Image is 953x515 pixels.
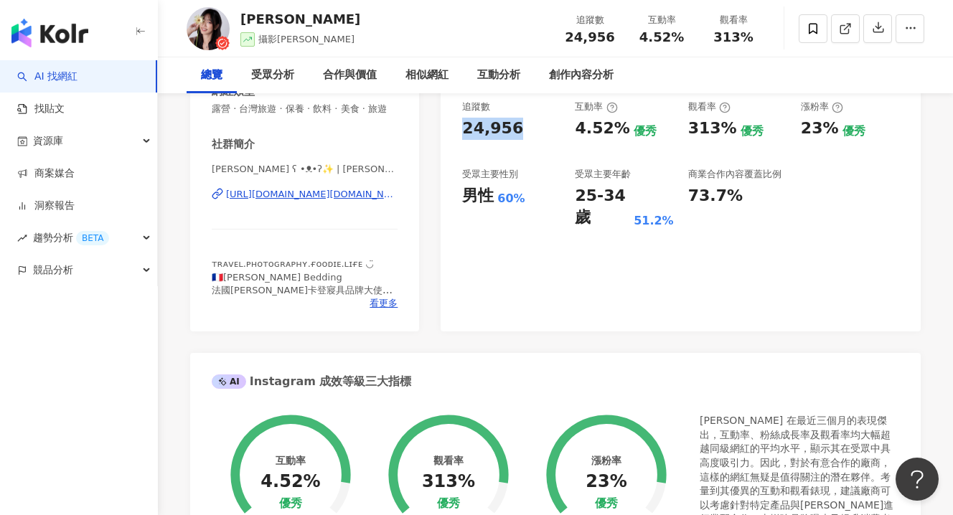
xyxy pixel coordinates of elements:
[688,185,743,207] div: 73.7%
[634,13,689,27] div: 互動率
[212,374,411,389] div: Instagram 成效等級三大指標
[251,67,294,84] div: 受眾分析
[688,168,781,181] div: 商業合作內容覆蓋比例
[575,168,631,181] div: 受眾主要年齡
[212,137,255,152] div: 社群簡介
[688,100,731,113] div: 觀看率
[405,67,449,84] div: 相似網紅
[549,67,614,84] div: 創作內容分析
[842,123,865,139] div: 優秀
[17,199,75,213] a: 洞察報告
[260,472,320,492] div: 4.52%
[258,34,355,44] span: 攝影[PERSON_NAME]
[634,213,674,229] div: 51.2%
[462,118,523,140] div: 24,956
[76,231,109,245] div: BETA
[477,67,520,84] div: 互動分析
[212,103,398,115] span: 露營 · 台灣旅遊 · 保養 · 飲料 · 美食 · 旅遊
[11,19,88,47] img: logo
[33,222,109,254] span: 趨勢分析
[462,100,490,113] div: 追蹤數
[575,118,629,140] div: 4.52%
[33,254,73,286] span: 競品分析
[212,163,398,176] span: [PERSON_NAME] ʕ •ᴥ•ʔ✨ | [PERSON_NAME].pho_
[422,472,475,492] div: 313%
[639,30,684,44] span: 4.52%
[634,123,657,139] div: 優秀
[240,10,360,28] div: [PERSON_NAME]
[896,458,939,501] iframe: Help Scout Beacon - Open
[212,258,393,347] span: ᴛʀᴀᴠᴇʟ.ᴘʜᴏᴛᴏɢʀᴀᴘʜʏ.ғᴏᴏᴅɪᴇ.ʟɪғᴇ ◡̈ 🇫🇷[PERSON_NAME] Bedding 法國[PERSON_NAME]卡登寢具品牌大使 🇮🇹[PERSON_NAME]...
[201,67,222,84] div: 總覽
[323,67,377,84] div: 合作與價值
[17,233,27,243] span: rise
[187,7,230,50] img: KOL Avatar
[226,188,398,201] div: [URL][DOMAIN_NAME][DOMAIN_NAME]
[33,125,63,157] span: 資源庫
[595,497,618,511] div: 優秀
[741,123,764,139] div: 優秀
[688,118,737,140] div: 313%
[212,188,398,201] a: [URL][DOMAIN_NAME][DOMAIN_NAME]
[706,13,761,27] div: 觀看率
[17,70,78,84] a: searchAI 找網紅
[801,118,839,140] div: 23%
[17,166,75,181] a: 商案媒合
[563,13,617,27] div: 追蹤數
[801,100,843,113] div: 漲粉率
[17,102,65,116] a: 找貼文
[370,297,398,310] span: 看更多
[586,472,626,492] div: 23%
[437,497,460,511] div: 優秀
[433,455,464,466] div: 觀看率
[497,191,525,207] div: 60%
[591,455,621,466] div: 漲粉率
[279,497,302,511] div: 優秀
[575,185,630,230] div: 25-34 歲
[276,455,306,466] div: 互動率
[565,29,614,44] span: 24,956
[212,374,246,389] div: AI
[575,100,617,113] div: 互動率
[462,185,494,207] div: 男性
[462,168,518,181] div: 受眾主要性別
[713,30,754,44] span: 313%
